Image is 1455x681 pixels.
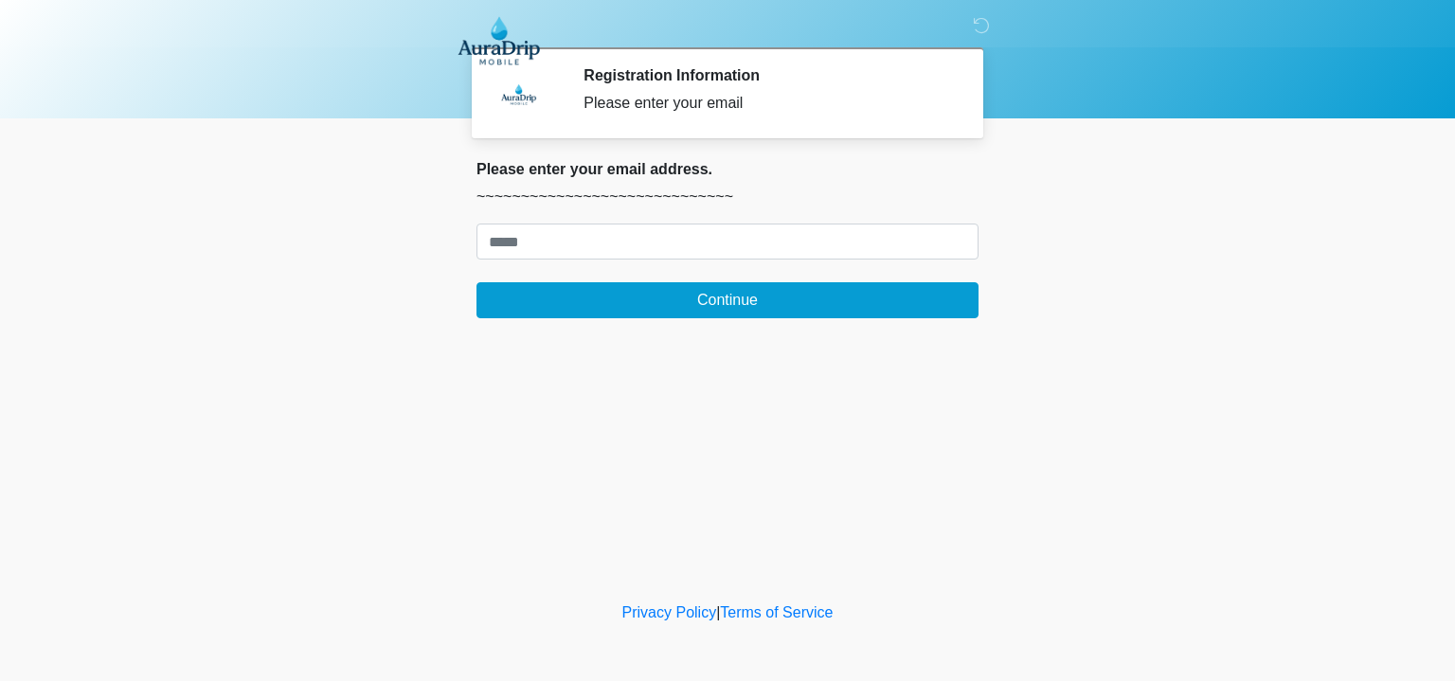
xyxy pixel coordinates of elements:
[584,92,950,115] div: Please enter your email
[458,14,540,65] img: AuraDrip Mobile Logo
[491,66,548,123] img: Agent Avatar
[720,604,833,620] a: Terms of Service
[476,282,979,318] button: Continue
[622,604,717,620] a: Privacy Policy
[476,160,979,178] h2: Please enter your email address.
[716,604,720,620] a: |
[476,186,979,208] p: ~~~~~~~~~~~~~~~~~~~~~~~~~~~~~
